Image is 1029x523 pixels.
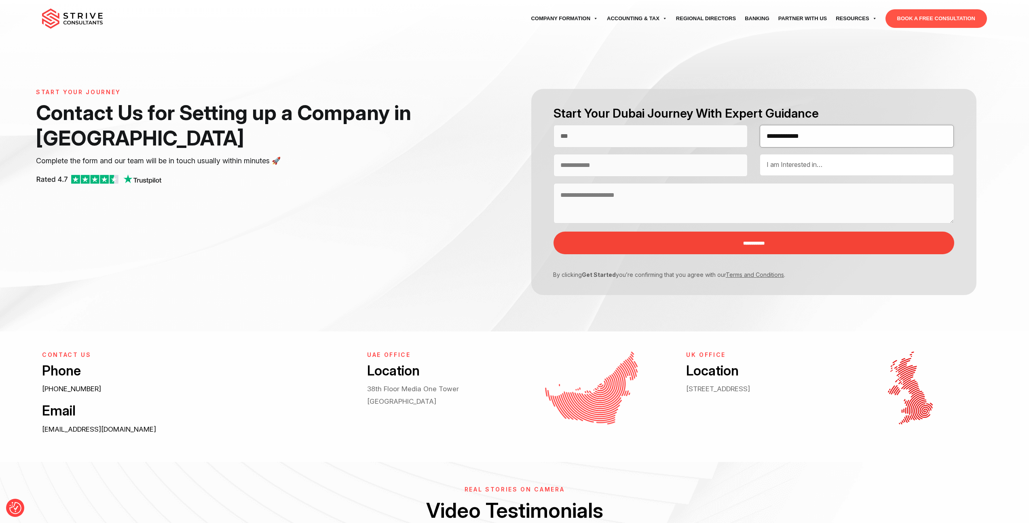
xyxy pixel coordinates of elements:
[686,352,827,359] h6: UK Office
[367,362,508,380] h3: Location
[726,271,784,278] a: Terms and Conditions
[545,352,638,424] img: Get in touch
[42,425,156,433] a: [EMAIL_ADDRESS][DOMAIN_NAME]
[42,385,101,393] a: [PHONE_NUMBER]
[367,383,508,407] p: 38th Floor Media One Tower [GEOGRAPHIC_DATA]
[740,7,774,30] a: Banking
[888,352,933,424] img: Get in touch
[42,362,349,380] h3: Phone
[554,105,954,122] h2: Start Your Dubai Journey With Expert Guidance
[831,7,881,30] a: Resources
[42,352,349,359] h6: CONTACT US
[42,8,103,29] img: main-logo.svg
[774,7,831,30] a: Partner with Us
[582,271,616,278] strong: Get Started
[767,160,822,169] span: I am Interested in…
[686,383,827,395] p: [STREET_ADDRESS]
[367,352,508,359] h6: UAE OFFICE
[672,7,740,30] a: Regional Directors
[36,100,448,151] h1: Contact Us for Setting up a Company in [GEOGRAPHIC_DATA]
[42,402,349,420] h3: Email
[526,7,602,30] a: Company Formation
[9,502,21,514] button: Consent Preferences
[602,7,672,30] a: Accounting & Tax
[9,502,21,514] img: Revisit consent button
[36,89,448,96] h6: START YOUR JOURNEY
[547,270,948,279] p: By clicking you’re confirming that you agree with our .
[36,155,448,167] p: Complete the form and our team will be in touch usually within minutes 🚀
[515,89,993,295] form: Contact form
[686,362,827,380] h3: Location
[885,9,987,28] a: BOOK A FREE CONSULTATION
